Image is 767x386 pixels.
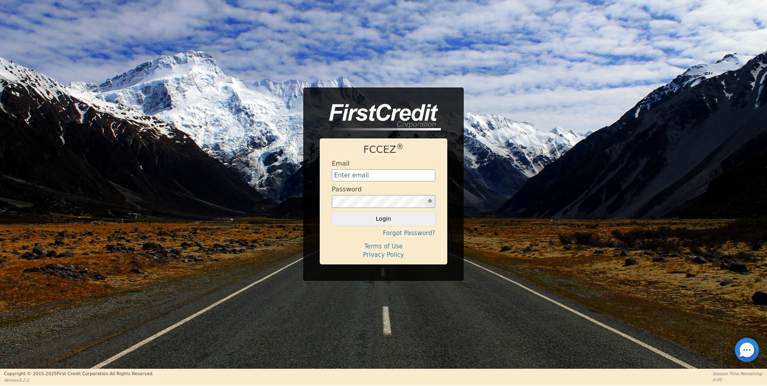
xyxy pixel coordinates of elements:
[332,185,362,193] h4: Password
[713,377,763,383] p: 0:00
[332,144,435,156] h1: FCCEZ
[396,142,404,151] sup: ®
[332,160,349,167] h4: Email
[320,104,441,130] img: logo-CMu_cnol.png
[332,195,425,208] input: password
[332,243,435,250] h4: Terms of Use
[332,230,435,237] h4: Forgot Password?
[332,212,435,226] button: Login
[332,251,435,258] h4: Privacy Policy
[4,377,154,383] p: Version 3.2.1
[110,371,154,376] span: All Rights Reserved.
[4,371,154,378] p: Copyright © 2015- 2025 First Credit Corporation.
[713,371,763,377] p: Session Time Remaining:
[332,169,435,181] input: Enter email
